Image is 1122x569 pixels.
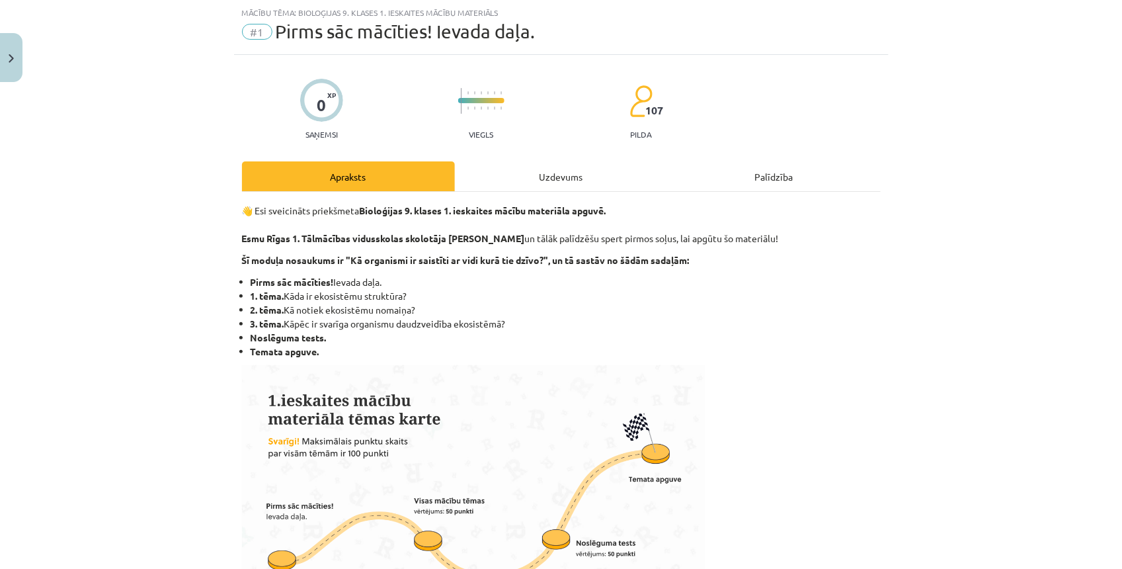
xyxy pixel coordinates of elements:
li: Ievada daļa. [251,275,881,289]
strong: Temata apguve. [251,345,319,357]
strong: Pirms sāc mācīties! [251,276,334,288]
img: icon-short-line-57e1e144782c952c97e751825c79c345078a6d821885a25fce030b3d8c18986b.svg [501,107,502,110]
span: #1 [242,24,272,40]
img: icon-close-lesson-0947bae3869378f0d4975bcd49f059093ad1ed9edebbc8119c70593378902aed.svg [9,54,14,63]
div: Uzdevums [455,161,668,191]
p: pilda [630,130,651,139]
img: students-c634bb4e5e11cddfef0936a35e636f08e4e9abd3cc4e673bd6f9a4125e45ecb1.svg [629,85,653,118]
img: icon-short-line-57e1e144782c952c97e751825c79c345078a6d821885a25fce030b3d8c18986b.svg [467,107,469,110]
li: Kā notiek ekosistēmu nomaiņa? [251,303,881,317]
img: icon-short-line-57e1e144782c952c97e751825c79c345078a6d821885a25fce030b3d8c18986b.svg [481,91,482,95]
img: icon-short-line-57e1e144782c952c97e751825c79c345078a6d821885a25fce030b3d8c18986b.svg [494,91,495,95]
strong: 2. tēma. [251,304,284,316]
img: icon-short-line-57e1e144782c952c97e751825c79c345078a6d821885a25fce030b3d8c18986b.svg [494,107,495,110]
div: 0 [317,96,326,114]
img: icon-short-line-57e1e144782c952c97e751825c79c345078a6d821885a25fce030b3d8c18986b.svg [487,91,489,95]
strong: 3. tēma. [251,318,284,329]
div: Palīdzība [668,161,881,191]
span: Pirms sāc mācīties! Ievada daļa. [276,21,536,42]
li: Kāda ir ekosistēmu struktūra? [251,289,881,303]
div: Apraksts [242,161,455,191]
b: Šī moduļa nosaukums ir "Kā organismi ir saistīti ar vidi kurā tie dzīvo?", un tā sastāv no šādām ... [242,254,690,266]
span: XP [327,91,336,99]
p: Viegls [469,130,493,139]
p: Saņemsi [300,130,343,139]
div: Mācību tēma: Bioloģijas 9. klases 1. ieskaites mācību materiāls [242,8,881,17]
img: icon-short-line-57e1e144782c952c97e751825c79c345078a6d821885a25fce030b3d8c18986b.svg [474,91,475,95]
p: 👋 Esi sveicināts priekšmeta un tālāk palīdzēšu spert pirmos soļus, lai apgūtu šo materiālu! [242,204,881,245]
strong: 1. tēma. [251,290,284,302]
img: icon-short-line-57e1e144782c952c97e751825c79c345078a6d821885a25fce030b3d8c18986b.svg [481,107,482,110]
strong: Bioloģijas 9. klases 1. ieskaites mācību materiāla apguvē. Esmu Rīgas 1. Tālmācības vidusskolas s... [242,204,606,244]
li: Kāpēc ir svarīga organismu daudzveidība ekosistēmā? [251,317,881,331]
img: icon-short-line-57e1e144782c952c97e751825c79c345078a6d821885a25fce030b3d8c18986b.svg [501,91,502,95]
img: icon-short-line-57e1e144782c952c97e751825c79c345078a6d821885a25fce030b3d8c18986b.svg [467,91,469,95]
img: icon-short-line-57e1e144782c952c97e751825c79c345078a6d821885a25fce030b3d8c18986b.svg [474,107,475,110]
span: 107 [646,105,664,116]
img: icon-long-line-d9ea69661e0d244f92f715978eff75569469978d946b2353a9bb055b3ed8787d.svg [461,88,462,114]
strong: Noslēguma tests. [251,331,327,343]
img: icon-short-line-57e1e144782c952c97e751825c79c345078a6d821885a25fce030b3d8c18986b.svg [487,107,489,110]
